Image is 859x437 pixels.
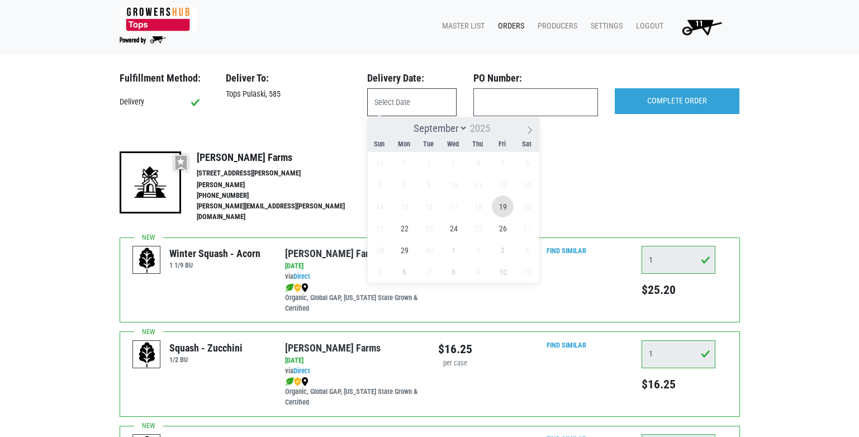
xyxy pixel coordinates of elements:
h4: [PERSON_NAME] Farms [197,151,369,164]
span: September 10, 2025 [443,174,464,196]
img: map_marker-0e94453035b3232a4d21701695807de9.png [301,283,309,292]
span: September 13, 2025 [516,174,538,196]
span: September 5, 2025 [492,152,514,174]
span: September 11, 2025 [467,174,489,196]
span: September 25, 2025 [467,217,489,239]
h6: 1 1/9 BU [169,261,260,269]
a: [PERSON_NAME] Farms [285,342,381,354]
div: [DATE] [285,355,421,366]
h6: 1/2 BU [169,355,243,364]
img: 19-7441ae2ccb79c876ff41c34f3bd0da69.png [120,151,181,213]
div: Tops Pulaski, 585 [217,88,359,101]
a: Find Similar [547,341,586,349]
span: October 4, 2025 [516,239,538,261]
div: Organic, Global GAP, [US_STATE] State Grown & Certified [285,376,421,408]
input: Select Date [367,88,457,116]
h3: Deliver To: [226,72,350,84]
span: September 29, 2025 [393,239,415,261]
span: September 12, 2025 [492,174,514,196]
span: September 26, 2025 [492,217,514,239]
div: $16.25 [438,340,472,358]
span: October 1, 2025 [443,239,464,261]
h3: Fulfillment Method: [120,72,209,84]
img: Cart [677,16,727,38]
span: Wed [441,141,466,148]
input: COMPLETE ORDER [615,88,739,114]
a: Direct [293,272,310,281]
span: Mon [392,141,416,148]
div: [DATE] [285,261,421,272]
span: October 10, 2025 [492,261,514,283]
div: Winter Squash - Acorn [169,246,260,261]
div: Squash - Zucchini [169,340,243,355]
img: Powered by Big Wheelbarrow [120,36,166,44]
img: placeholder-variety-43d6402dacf2d531de610a020419775a.svg [133,246,161,274]
a: Settings [582,16,627,37]
span: September 24, 2025 [443,217,464,239]
a: Producers [529,16,582,37]
h3: Delivery Date: [367,72,457,84]
span: September 23, 2025 [418,217,440,239]
a: Find Similar [547,246,586,255]
a: [PERSON_NAME] Farms [285,248,381,259]
li: [PHONE_NUMBER] [197,191,369,201]
span: September 4, 2025 [467,152,489,174]
span: September 28, 2025 [369,239,391,261]
img: placeholder-variety-43d6402dacf2d531de610a020419775a.svg [133,341,161,369]
img: leaf-e5c59151409436ccce96b2ca1b28e03c.png [285,283,294,292]
img: safety-e55c860ca8c00a9c171001a62a92dabd.png [294,283,301,292]
img: 279edf242af8f9d49a69d9d2afa010fb.png [120,7,197,31]
span: September 18, 2025 [467,196,489,217]
span: October 8, 2025 [443,261,464,283]
span: September 15, 2025 [393,196,415,217]
img: map_marker-0e94453035b3232a4d21701695807de9.png [301,377,309,386]
input: Qty [642,340,715,368]
span: September 2, 2025 [418,152,440,174]
img: leaf-e5c59151409436ccce96b2ca1b28e03c.png [285,377,294,386]
a: 11 [668,16,731,38]
span: September 1, 2025 [393,152,415,174]
h5: $25.20 [642,283,715,297]
span: September 7, 2025 [369,174,391,196]
span: Sat [515,141,539,148]
a: Direct [293,367,310,375]
span: September 21, 2025 [369,217,391,239]
li: [PERSON_NAME] [197,180,369,191]
div: per case [438,358,472,369]
span: September 27, 2025 [516,217,538,239]
span: September 17, 2025 [443,196,464,217]
span: October 5, 2025 [369,261,391,283]
div: via [285,272,421,282]
a: Logout [627,16,668,37]
input: Qty [642,246,715,274]
li: [PERSON_NAME][EMAIL_ADDRESS][PERSON_NAME][DOMAIN_NAME] [197,201,369,222]
li: [STREET_ADDRESS][PERSON_NAME] [197,168,369,179]
span: September 20, 2025 [516,196,538,217]
span: Sun [367,141,392,148]
div: via [285,366,421,377]
span: September 3, 2025 [443,152,464,174]
span: October 3, 2025 [492,239,514,261]
span: September 9, 2025 [418,174,440,196]
span: September 8, 2025 [393,174,415,196]
img: safety-e55c860ca8c00a9c171001a62a92dabd.png [294,377,301,386]
span: September 16, 2025 [418,196,440,217]
span: Thu [466,141,490,148]
span: August 31, 2025 [369,152,391,174]
span: October 6, 2025 [393,261,415,283]
span: October 11, 2025 [516,261,538,283]
span: October 7, 2025 [418,261,440,283]
span: September 19, 2025 [492,196,514,217]
span: Tue [416,141,441,148]
span: October 2, 2025 [467,239,489,261]
h3: PO Number: [473,72,598,84]
span: September 30, 2025 [418,239,440,261]
div: Organic, Global GAP, [US_STATE] State Grown & Certified [285,282,421,314]
h5: $16.25 [642,377,715,392]
span: September 14, 2025 [369,196,391,217]
select: Month [409,121,468,135]
span: Fri [490,141,515,148]
span: September 22, 2025 [393,217,415,239]
a: Master List [433,16,489,37]
span: 11 [695,19,703,28]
